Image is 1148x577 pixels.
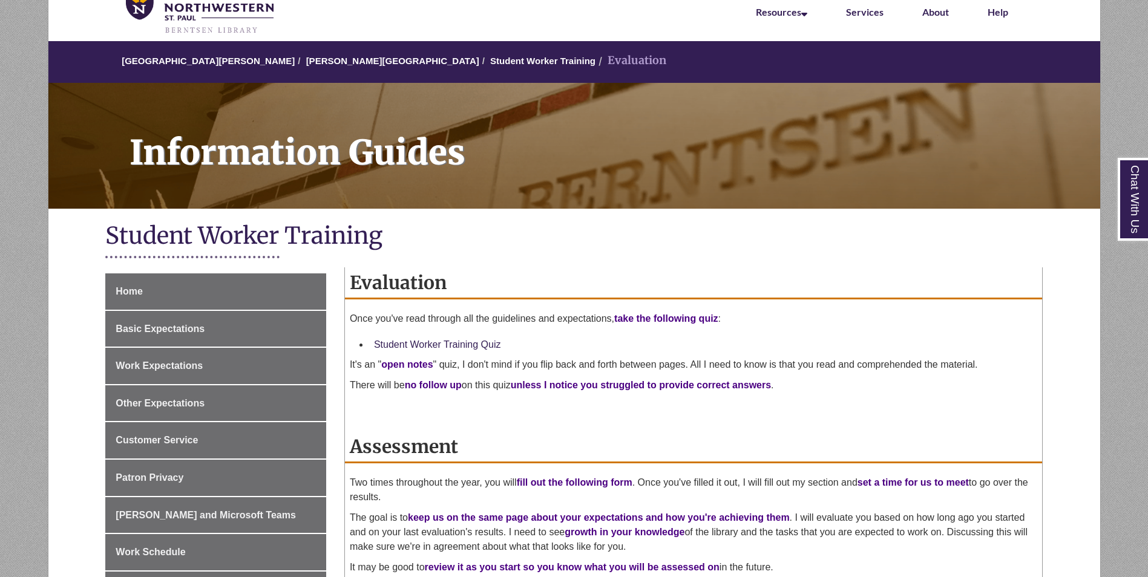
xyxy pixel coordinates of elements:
a: Patron Privacy [105,460,326,496]
p: The goal is to . I will evaluate you based on how long ago you started and on your last evaluatio... [350,510,1037,554]
a: [PERSON_NAME][GEOGRAPHIC_DATA] [306,56,479,66]
a: Home [105,273,326,310]
span: Patron Privacy [116,472,183,483]
span: Customer Service [116,435,198,445]
strong: no follow up [405,380,462,390]
p: Two times throughout the year, you will . Once you've filled it out, I will fill out my section a... [350,475,1037,504]
a: [PERSON_NAME] and Microsoft Teams [105,497,326,533]
a: Basic Expectations [105,311,326,347]
strong: take the following quiz [614,313,718,324]
span: Work Schedule [116,547,185,557]
p: Once you've read through all the guidelines and expectations, : [350,311,1037,326]
a: Resources [756,6,807,18]
a: [GEOGRAPHIC_DATA][PERSON_NAME] [122,56,295,66]
strong: open notes [381,359,433,370]
a: Information Guides [48,83,1100,209]
li: Evaluation [595,52,666,70]
span: Basic Expectations [116,324,205,334]
span: [PERSON_NAME] and Microsoft Teams [116,510,296,520]
p: It may be good to in the future. [350,560,1037,575]
a: Help [988,6,1008,18]
span: growth in your knowledge [565,527,684,537]
span: Home [116,286,142,296]
h1: Information Guides [116,83,1100,193]
strong: unless I notice you struggled to provide correct answers [511,380,771,390]
a: Other Expectations [105,385,326,422]
a: Customer Service [105,422,326,458]
span: Work Expectations [116,360,203,371]
h2: Evaluation [345,267,1042,299]
span: set a time for us to meet [858,477,969,487]
a: Work Schedule [105,534,326,570]
a: About [922,6,949,18]
a: Student Worker Training Quiz [374,339,501,350]
span: review it as you start so you know what you will be assessed on [425,562,720,572]
a: Student Worker Training [490,56,595,66]
a: Work Expectations [105,348,326,384]
p: There will be on this quiz . [350,378,1037,393]
span: keep us on the same page about your expectations and how you're achieving them [408,512,790,523]
a: Services [846,6,884,18]
span: Other Expectations [116,398,205,408]
span: fill out the following form [517,477,632,487]
h1: Student Worker Training [105,221,1042,253]
h2: Assessment [345,431,1042,463]
p: It's an " " quiz, I don't mind if you flip back and forth between pages. All I need to know is th... [350,357,1037,372]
